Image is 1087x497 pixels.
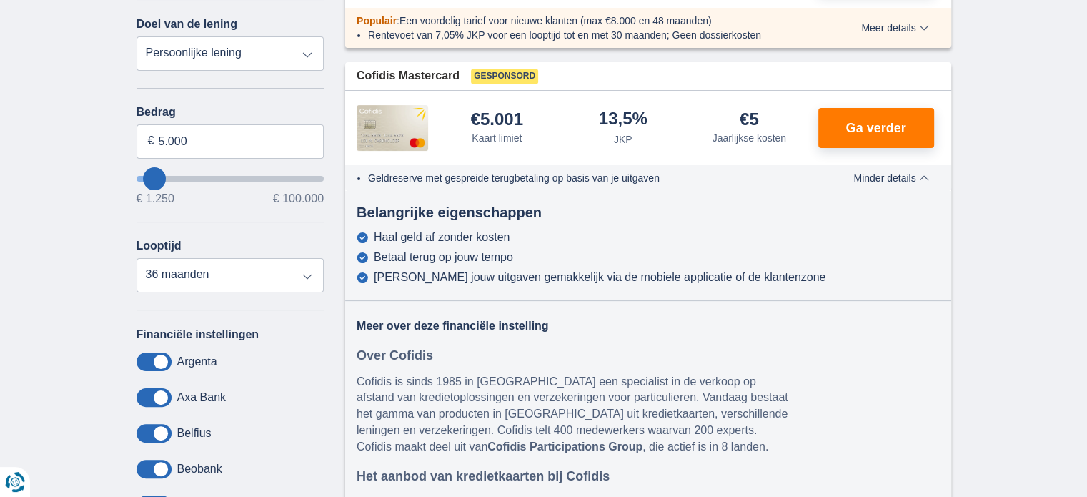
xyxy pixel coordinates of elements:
div: : [345,14,820,28]
button: Meer details [850,22,939,34]
span: Populair [357,15,397,26]
span: Een voordelig tarief voor nieuwe klanten (max €8.000 en 48 maanden) [399,15,712,26]
div: [PERSON_NAME] jouw uitgaven gemakkelijk via de mobiele applicatie of de klantenzone [374,271,825,284]
div: Meer over deze financiële instelling [357,318,808,335]
span: € [148,133,154,149]
div: €5 [740,111,759,128]
span: Meer details [861,23,928,33]
label: Looptijd [137,240,182,252]
div: Kaart limiet [472,131,522,145]
div: Belangrijke eigenschappen [345,202,951,223]
button: Ga verder [818,108,934,148]
span: Gesponsord [471,69,538,84]
span: Minder details [853,173,928,183]
label: Financiële instellingen [137,328,259,341]
span: € 100.000 [273,193,324,205]
button: Minder details [843,172,939,184]
div: Haal geld af zonder kosten [374,231,510,244]
label: Doel van de lening [137,18,237,31]
label: Bedrag [137,106,324,119]
div: JKP [614,132,632,147]
li: Geldreserve met gespreide terugbetaling op basis van je uitgaven [368,171,809,185]
p: Cofidis is sinds 1985 in [GEOGRAPHIC_DATA] een specialist in de verkoop op afstand van kredietopl... [357,374,791,456]
span: € 1.250 [137,193,174,205]
div: €5.001 [471,111,523,128]
b: Het aanbod van kredietkaarten bij Cofidis [357,469,610,483]
span: Ga verder [845,122,905,134]
input: wantToBorrow [137,176,324,182]
label: Belfius [177,427,212,440]
div: Betaal terug op jouw tempo [374,251,513,264]
label: Argenta [177,355,217,368]
b: Over Cofidis [357,348,433,363]
span: Cofidis Mastercard [357,68,460,84]
img: product.pl.alt Cofidis CC [357,105,428,151]
label: Axa Bank [177,391,226,404]
label: Beobank [177,463,222,476]
div: 13,5% [599,110,647,129]
li: Rentevoet van 7,05% JKP voor een looptijd tot en met 30 maanden; Geen dossierkosten [368,28,809,42]
b: Cofidis Participations Group [487,441,642,453]
div: Jaarlijkse kosten [713,131,787,145]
